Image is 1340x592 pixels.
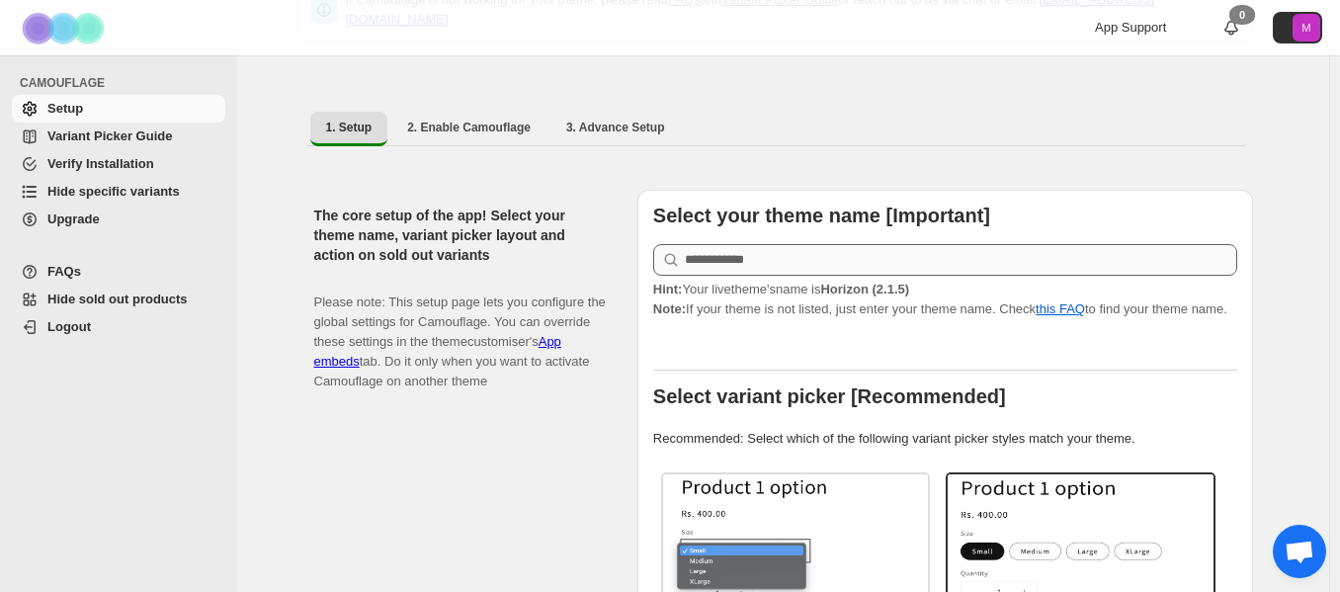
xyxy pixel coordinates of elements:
[47,156,154,171] span: Verify Installation
[12,178,225,206] a: Hide specific variants
[1293,14,1320,42] span: Avatar with initials M
[1095,20,1166,35] span: App Support
[314,206,606,265] h2: The core setup of the app! Select your theme name, variant picker layout and action on sold out v...
[653,385,1006,407] b: Select variant picker [Recommended]
[1273,525,1326,578] div: Open chat
[566,120,665,135] span: 3. Advance Setup
[12,313,225,341] a: Logout
[314,273,606,391] p: Please note: This setup page lets you configure the global settings for Camouflage. You can overr...
[653,429,1237,449] p: Recommended: Select which of the following variant picker styles match your theme.
[12,123,225,150] a: Variant Picker Guide
[47,319,91,334] span: Logout
[653,301,686,316] strong: Note:
[407,120,531,135] span: 2. Enable Camouflage
[820,282,909,296] strong: Horizon (2.1.5)
[47,292,188,306] span: Hide sold out products
[47,128,172,143] span: Variant Picker Guide
[1301,22,1310,34] text: M
[12,206,225,233] a: Upgrade
[16,1,115,55] img: Camouflage
[47,211,100,226] span: Upgrade
[12,150,225,178] a: Verify Installation
[653,205,990,226] b: Select your theme name [Important]
[47,184,180,199] span: Hide specific variants
[12,286,225,313] a: Hide sold out products
[20,75,227,91] span: CAMOUFLAGE
[1229,5,1255,25] div: 0
[12,95,225,123] a: Setup
[1273,12,1322,43] button: Avatar with initials M
[653,282,909,296] span: Your live theme's name is
[653,280,1237,319] p: If your theme is not listed, just enter your theme name. Check to find your theme name.
[47,101,83,116] span: Setup
[1036,301,1085,316] a: this FAQ
[12,258,225,286] a: FAQs
[1221,18,1241,38] a: 0
[653,282,683,296] strong: Hint:
[326,120,373,135] span: 1. Setup
[47,264,81,279] span: FAQs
